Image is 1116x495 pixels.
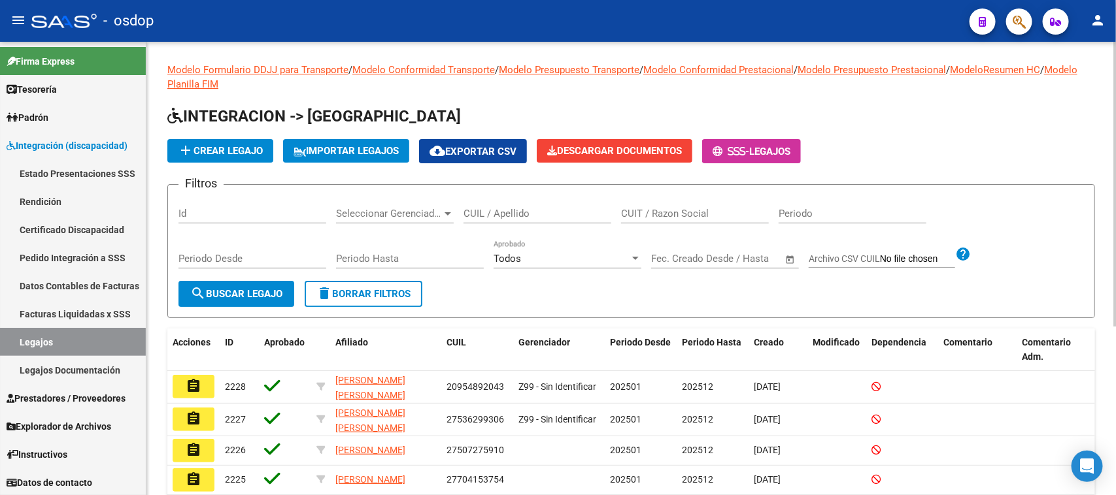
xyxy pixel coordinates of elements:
span: ID [225,337,233,347]
datatable-header-cell: Afiliado [330,328,441,372]
span: Buscar Legajo [190,288,282,300]
span: Periodo Hasta [682,337,741,347]
span: IMPORTAR LEGAJOS [294,145,399,157]
span: 202501 [610,474,641,485]
span: Creado [754,337,784,347]
span: 202501 [610,445,641,455]
mat-icon: assignment [186,378,201,394]
span: 202512 [682,414,713,424]
h3: Filtros [178,174,224,193]
span: Periodo Desde [610,337,671,347]
datatable-header-cell: Modificado [807,328,866,372]
span: Firma Express [7,54,75,69]
span: Prestadores / Proveedores [7,391,126,406]
input: Archivo CSV CUIL [880,253,955,265]
mat-icon: delete [316,285,332,301]
span: CUIL [447,337,466,347]
span: 27704153754 [447,474,504,485]
datatable-header-cell: CUIL [441,328,513,372]
span: [PERSON_NAME] [PERSON_NAME] [335,375,405,400]
span: 202501 [610,381,641,392]
input: Start date [651,253,694,264]
span: [PERSON_NAME] [335,474,405,485]
span: 202512 [682,474,713,485]
mat-icon: person [1090,12,1106,28]
span: 2225 [225,474,246,485]
span: 202512 [682,445,713,455]
span: Borrar Filtros [316,288,411,300]
datatable-header-cell: Periodo Desde [605,328,677,372]
span: Instructivos [7,447,67,462]
span: 27536299306 [447,414,504,424]
a: Modelo Conformidad Prestacional [643,64,794,76]
span: 202512 [682,381,713,392]
span: Integración (discapacidad) [7,138,127,153]
span: 202501 [610,414,641,424]
a: Modelo Conformidad Transporte [352,64,495,76]
mat-icon: assignment [186,471,201,487]
mat-icon: assignment [186,442,201,458]
span: 27507275910 [447,445,504,455]
datatable-header-cell: ID [220,328,259,372]
a: Modelo Presupuesto Prestacional [798,64,946,76]
span: 2226 [225,445,246,455]
span: Crear Legajo [178,145,263,157]
datatable-header-cell: Dependencia [866,328,938,372]
span: Afiliado [335,337,368,347]
span: Acciones [173,337,211,347]
datatable-header-cell: Comentario Adm. [1017,328,1095,372]
span: [DATE] [754,445,781,455]
a: Modelo Presupuesto Transporte [499,64,639,76]
span: Todos [494,253,521,264]
button: -Legajos [702,139,801,163]
span: Z99 - Sin Identificar [518,414,596,424]
datatable-header-cell: Acciones [167,328,220,372]
span: Explorador de Archivos [7,419,111,434]
datatable-header-cell: Creado [749,328,807,372]
span: Gerenciador [518,337,570,347]
input: End date [705,253,769,264]
span: [DATE] [754,414,781,424]
datatable-header-cell: Periodo Hasta [677,328,749,372]
span: [DATE] [754,381,781,392]
span: - osdop [103,7,154,35]
button: Buscar Legajo [178,281,294,307]
span: Z99 - Sin Identificar [518,381,596,392]
button: Descargar Documentos [537,139,692,163]
div: Open Intercom Messenger [1072,451,1103,482]
datatable-header-cell: Aprobado [259,328,311,372]
button: Borrar Filtros [305,281,422,307]
mat-icon: search [190,285,206,301]
span: [PERSON_NAME] [335,445,405,455]
button: IMPORTAR LEGAJOS [283,139,409,163]
span: Modificado [813,337,860,347]
span: 20954892043 [447,381,504,392]
button: Crear Legajo [167,139,273,163]
span: [DATE] [754,474,781,485]
span: 2228 [225,381,246,392]
span: Legajos [749,146,790,157]
span: Padrón [7,110,48,125]
span: INTEGRACION -> [GEOGRAPHIC_DATA] [167,107,461,125]
datatable-header-cell: Comentario [938,328,1017,372]
mat-icon: help [955,246,971,262]
span: 2227 [225,414,246,424]
span: Comentario Adm. [1022,337,1071,362]
mat-icon: cloud_download [430,143,445,159]
mat-icon: assignment [186,411,201,426]
a: ModeloResumen HC [950,64,1040,76]
span: Seleccionar Gerenciador [336,208,442,219]
mat-icon: menu [10,12,26,28]
span: Dependencia [871,337,926,347]
span: Exportar CSV [430,146,516,157]
span: Tesorería [7,82,57,97]
mat-icon: add [178,142,194,158]
span: Archivo CSV CUIL [809,253,880,264]
button: Exportar CSV [419,139,527,163]
span: [PERSON_NAME] [PERSON_NAME] [335,407,405,433]
span: Aprobado [264,337,305,347]
span: Descargar Documentos [547,145,682,157]
span: Comentario [943,337,992,347]
button: Open calendar [783,252,798,267]
span: Datos de contacto [7,475,92,490]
